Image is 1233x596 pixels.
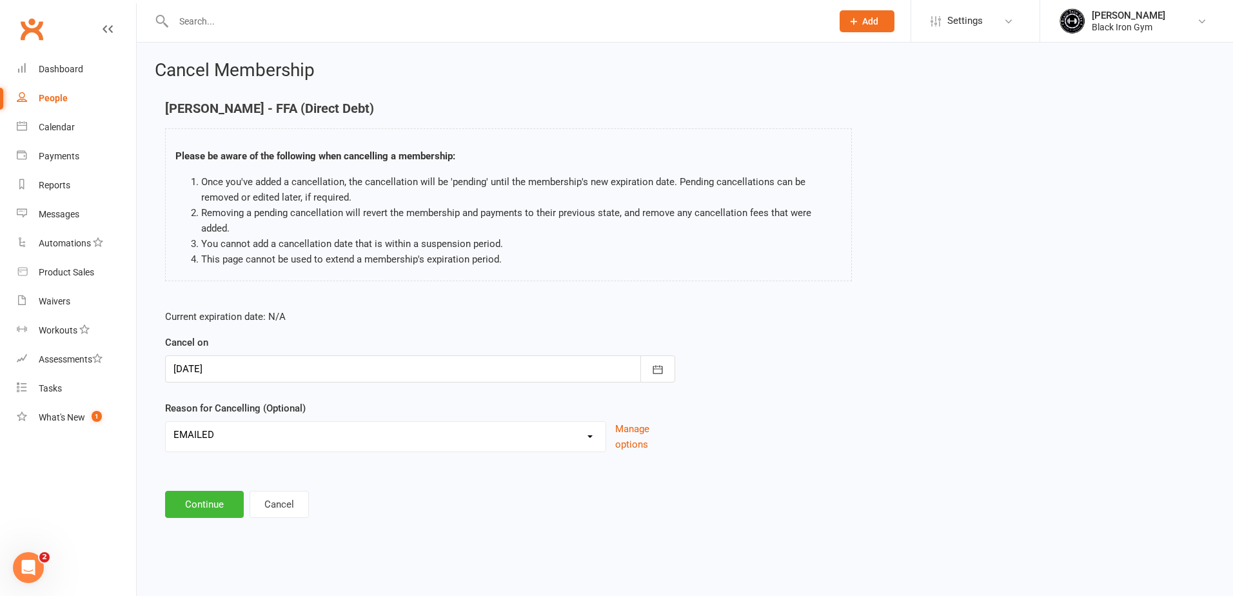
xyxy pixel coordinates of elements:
a: Calendar [17,113,136,142]
a: Reports [17,171,136,200]
a: Dashboard [17,55,136,84]
iframe: Intercom live chat [13,552,44,583]
a: Automations [17,229,136,258]
a: Product Sales [17,258,136,287]
a: Waivers [17,287,136,316]
button: Add [840,10,894,32]
a: Workouts [17,316,136,345]
button: Continue [165,491,244,518]
span: 1 [92,411,102,422]
div: Product Sales [39,267,94,277]
a: People [17,84,136,113]
p: Current expiration date: N/A [165,309,675,324]
div: Tasks [39,383,62,393]
label: Cancel on [165,335,208,350]
label: Reason for Cancelling (Optional) [165,401,306,416]
div: Workouts [39,325,77,335]
a: Payments [17,142,136,171]
img: thumb_image1623296242.png [1060,8,1085,34]
h4: [PERSON_NAME] - FFA (Direct Debt) [165,101,852,115]
span: Settings [947,6,983,35]
div: Black Iron Gym [1092,21,1165,33]
div: Messages [39,209,79,219]
span: Add [862,16,878,26]
div: What's New [39,412,85,422]
li: You cannot add a cancellation date that is within a suspension period. [201,236,842,252]
button: Manage options [615,421,675,452]
div: Assessments [39,354,103,364]
a: Clubworx [15,13,48,45]
a: Assessments [17,345,136,374]
div: Dashboard [39,64,83,74]
a: Messages [17,200,136,229]
div: Payments [39,151,79,161]
span: 2 [39,552,50,562]
div: Calendar [39,122,75,132]
button: Cancel [250,491,309,518]
input: Search... [170,12,823,30]
a: Tasks [17,374,136,403]
div: [PERSON_NAME] [1092,10,1165,21]
li: This page cannot be used to extend a membership's expiration period. [201,252,842,267]
li: Removing a pending cancellation will revert the membership and payments to their previous state, ... [201,205,842,236]
h2: Cancel Membership [155,61,1215,81]
a: What's New1 [17,403,136,432]
div: Reports [39,180,70,190]
div: Waivers [39,296,70,306]
li: Once you've added a cancellation, the cancellation will be 'pending' until the membership's new e... [201,174,842,205]
div: Automations [39,238,91,248]
div: People [39,93,68,103]
strong: Please be aware of the following when cancelling a membership: [175,150,455,162]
